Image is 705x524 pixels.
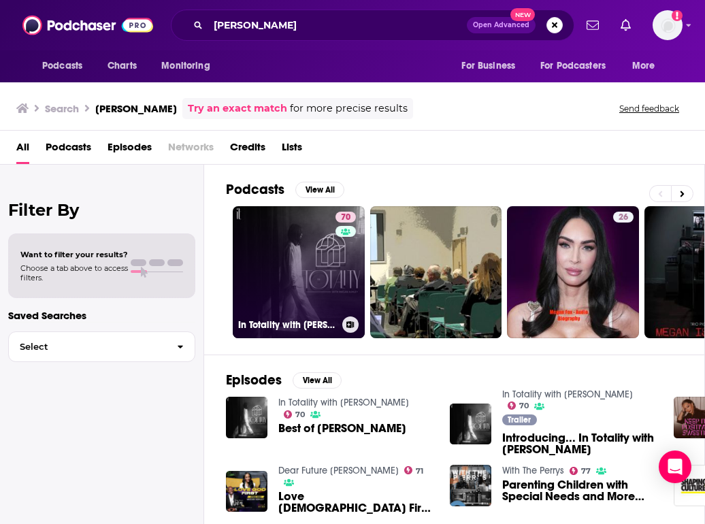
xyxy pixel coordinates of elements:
a: Episodes [108,136,152,164]
button: Send feedback [615,103,683,114]
h3: Search [45,102,79,115]
h3: In Totality with [PERSON_NAME] [238,319,337,331]
span: More [632,56,655,76]
a: Dear Future Wifey [278,465,399,476]
h2: Filter By [8,200,195,220]
span: 70 [341,211,350,225]
span: 77 [581,468,591,474]
a: 26 [613,212,634,223]
a: 77 [570,467,591,475]
span: 26 [619,211,628,225]
button: open menu [33,53,100,79]
button: Select [8,331,195,362]
img: Best of Megan Ashley [226,397,267,438]
a: Charts [99,53,145,79]
a: 71 [404,466,424,474]
a: Show notifications dropdown [581,14,604,37]
img: Introducing... In Totality with Megan Ashley [450,404,491,445]
a: PodcastsView All [226,181,344,198]
button: open menu [152,53,227,79]
div: Search podcasts, credits, & more... [171,10,574,41]
button: Show profile menu [653,10,683,40]
svg: Add a profile image [672,10,683,21]
a: All [16,136,29,164]
span: Charts [108,56,137,76]
span: Monitoring [161,56,210,76]
img: User Profile [653,10,683,40]
span: Select [9,342,166,351]
h3: [PERSON_NAME] [95,102,177,115]
button: open menu [531,53,625,79]
button: View All [293,372,342,389]
a: Try an exact match [188,101,287,116]
button: open menu [623,53,672,79]
span: Podcasts [42,56,82,76]
span: Trailer [508,416,531,424]
a: In Totality with Megan Ashley [502,389,633,400]
a: 70 [284,410,306,419]
a: With The Perrys [502,465,564,476]
a: Podcasts [46,136,91,164]
a: Introducing... In Totality with Megan Ashley [502,432,657,455]
span: Logged in as shcarlos [653,10,683,40]
span: Best of [PERSON_NAME] [278,423,406,434]
span: New [510,8,535,21]
a: 26 [507,206,639,338]
a: Parenting Children with Special Needs and More with Megan Ashley [502,479,657,502]
span: For Business [461,56,515,76]
span: Parenting Children with Special Needs and More with [PERSON_NAME] [502,479,657,502]
span: For Podcasters [540,56,606,76]
a: Credits [230,136,265,164]
a: 70 [335,212,356,223]
h2: Episodes [226,372,282,389]
a: Love God First (Guest: Megan Ashley) [278,491,433,514]
a: Best of Megan Ashley [278,423,406,434]
img: Podchaser - Follow, Share and Rate Podcasts [22,12,153,38]
a: 70In Totality with [PERSON_NAME] [233,206,365,338]
span: Want to filter your results? [20,250,128,259]
a: 70 [508,402,529,410]
button: Open AdvancedNew [467,17,536,33]
a: In Totality with Megan Ashley [278,397,409,408]
h2: Podcasts [226,181,284,198]
img: Parenting Children with Special Needs and More with Megan Ashley [450,465,491,506]
span: Open Advanced [473,22,529,29]
a: Show notifications dropdown [615,14,636,37]
span: Introducing... In Totality with [PERSON_NAME] [502,432,657,455]
span: 70 [519,403,529,409]
button: open menu [452,53,532,79]
a: EpisodesView All [226,372,342,389]
div: Open Intercom Messenger [659,451,691,483]
span: Love [DEMOGRAPHIC_DATA] First (Guest: [PERSON_NAME]) [278,491,433,514]
span: Networks [168,136,214,164]
span: 71 [416,468,423,474]
button: View All [295,182,344,198]
span: 70 [295,412,305,418]
p: Saved Searches [8,309,195,322]
img: Love God First (Guest: Megan Ashley) [226,471,267,512]
input: Search podcasts, credits, & more... [208,14,467,36]
a: Lists [282,136,302,164]
span: Choose a tab above to access filters. [20,263,128,282]
span: for more precise results [290,101,408,116]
